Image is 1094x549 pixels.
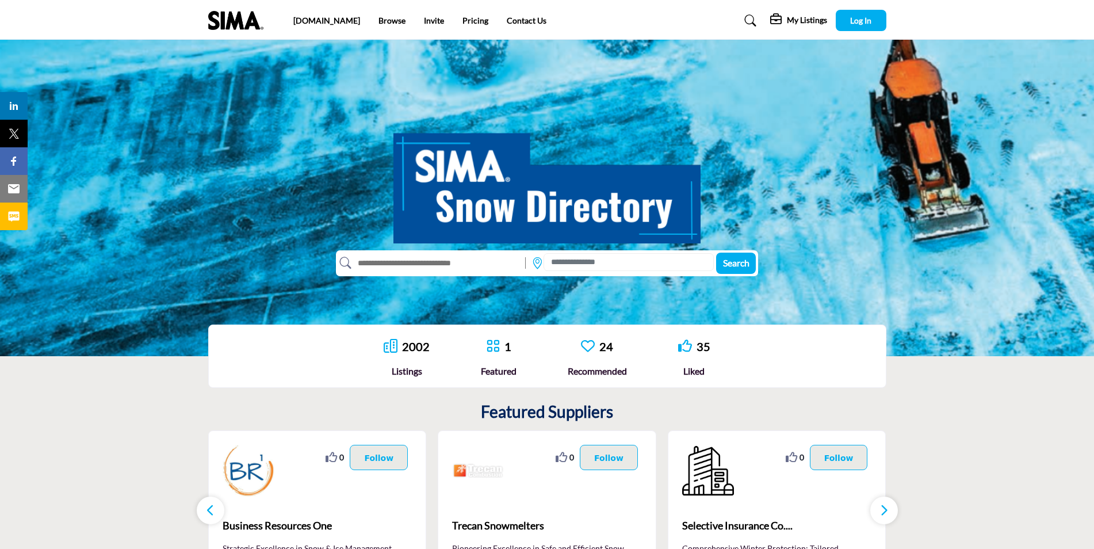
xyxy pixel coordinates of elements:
button: Log In [836,10,886,31]
a: Browse [378,16,406,25]
img: Rectangle%203585.svg [522,254,529,272]
a: Invite [424,16,444,25]
span: 0 [800,451,804,463]
div: Liked [678,364,710,378]
button: Follow [810,445,868,470]
button: Search [716,253,756,274]
span: 0 [569,451,574,463]
i: Go to Liked [678,339,692,353]
p: Follow [824,451,854,464]
span: Trecan Snowmelters [452,518,642,533]
a: 1 [504,340,511,353]
img: Business Resources One [223,445,274,497]
button: Follow [350,445,408,470]
span: Business Resources One [223,518,412,533]
button: Follow [580,445,638,470]
span: Selective Insurance Co.... [682,518,872,533]
a: 35 [697,340,710,353]
img: Trecan Snowmelters [452,445,504,497]
a: [DOMAIN_NAME] [293,16,360,25]
b: Selective Insurance Co. of America [682,510,872,542]
a: Contact Us [507,16,546,25]
img: SIMA Snow Directory [393,120,701,243]
h5: My Listings [787,15,827,25]
a: Pricing [462,16,488,25]
a: 24 [599,340,613,353]
img: Selective Insurance Co. of America [682,445,734,497]
span: Search [723,257,749,268]
div: Featured [481,364,517,378]
div: Recommended [568,364,627,378]
span: Log In [850,16,871,25]
a: Business Resources One [223,510,412,542]
a: 2002 [402,340,430,353]
a: Go to Featured [486,339,500,354]
a: Search [733,12,764,30]
div: My Listings [770,14,827,28]
a: Selective Insurance Co.... [682,510,872,542]
a: Go to Recommended [581,339,595,354]
div: Listings [384,364,430,378]
p: Follow [594,451,623,464]
span: 0 [339,451,344,463]
img: Site Logo [208,11,269,30]
h2: Featured Suppliers [481,402,613,422]
p: Follow [364,451,393,464]
a: Trecan Snowmelters [452,510,642,542]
